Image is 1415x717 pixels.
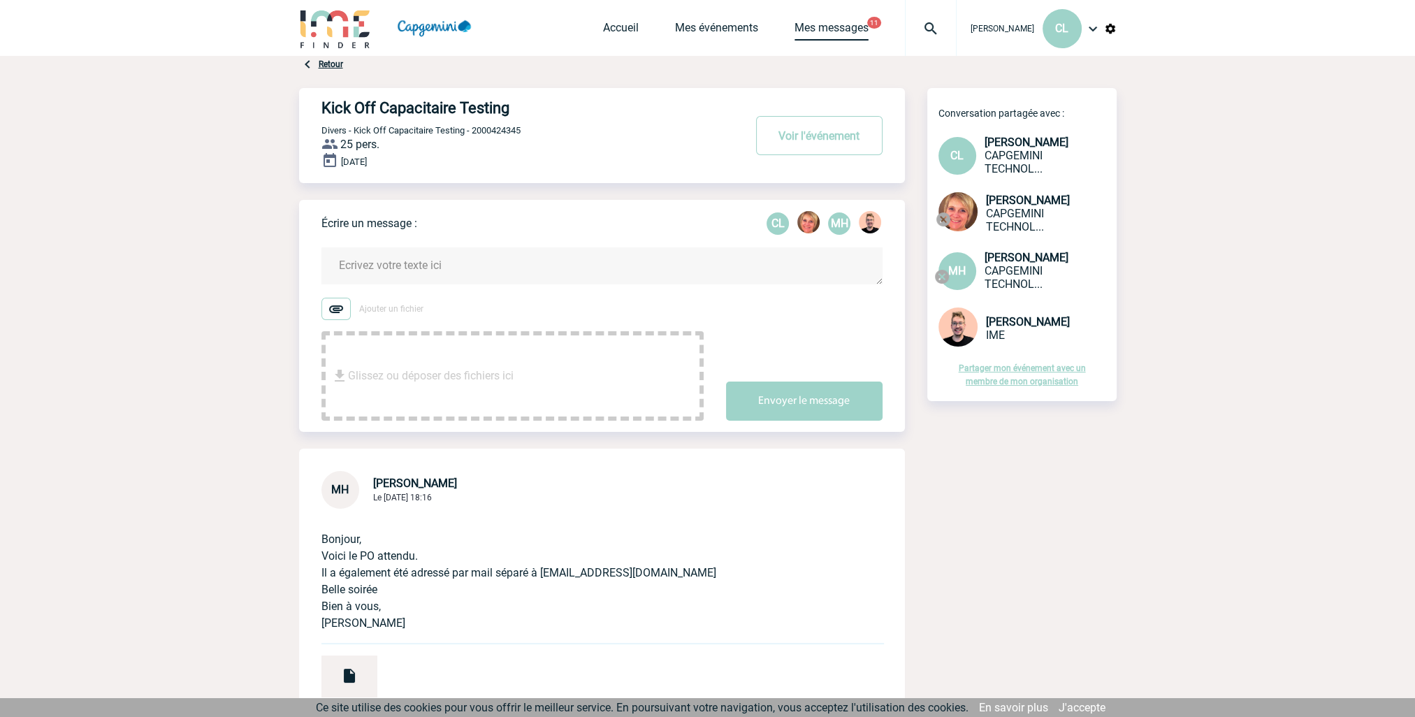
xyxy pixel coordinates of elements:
[797,211,820,236] div: Marie-Claude KIEFFER-HESNARD
[867,17,881,29] button: 11
[950,149,964,162] span: CL
[299,663,377,676] a: PO_6144_6350065781_0_US.pdf
[321,509,843,632] p: Bonjour, Voici le PO attendu. Il a également été adressé par mail séparé à [EMAIL_ADDRESS][DOMAIN...
[603,21,639,41] a: Accueil
[986,194,1070,207] span: [PERSON_NAME]
[797,211,820,233] img: 101611-0.png
[985,149,1043,175] span: CAPGEMINI TECHNOLOGY SERVICES
[767,212,789,235] div: Carine LEHMANN
[986,207,1044,233] span: CAPGEMINI TECHNOLOGY SERVICES
[373,477,457,490] span: [PERSON_NAME]
[986,328,1005,342] span: IME
[794,21,869,41] a: Mes messages
[340,138,379,151] span: 25 pers.
[321,217,417,230] p: Écrire un message :
[756,116,883,155] button: Voir l'événement
[348,341,514,411] span: Glissez ou déposer des fichiers ici
[985,264,1043,291] span: CAPGEMINI TECHNOLOGY SERVICES
[979,701,1048,714] a: En savoir plus
[359,304,423,314] span: Ajouter un fichier
[828,212,850,235] div: Marie Claude HESNARD
[299,8,372,48] img: IME-Finder
[341,157,367,167] span: [DATE]
[675,21,758,41] a: Mes événements
[767,212,789,235] p: CL
[321,99,702,117] h4: Kick Off Capacitaire Testing
[948,264,966,277] span: MH
[319,59,343,69] a: Retour
[1055,22,1068,35] span: CL
[959,363,1086,386] a: Partager mon événement avec un membre de mon organisation
[331,368,348,384] img: file_download.svg
[938,192,978,231] img: 101611-0.png
[971,24,1034,34] span: [PERSON_NAME]
[726,382,883,421] button: Envoyer le message
[986,315,1070,328] span: [PERSON_NAME]
[373,493,432,502] span: Le [DATE] 18:16
[1059,701,1105,714] a: J'accepte
[859,211,881,236] div: Stefan MILADINOVIC
[934,268,950,285] img: cancel-24-px-g.png
[935,211,952,228] img: cancel-24-px-g.png
[316,701,968,714] span: Ce site utilise des cookies pour vous offrir le meilleur service. En poursuivant votre navigation...
[985,251,1068,264] span: [PERSON_NAME]
[938,307,978,347] img: 129741-1.png
[331,483,349,496] span: MH
[321,125,521,136] span: Divers - Kick Off Capacitaire Testing - 2000424345
[859,211,881,233] img: 129741-1.png
[938,108,1117,119] p: Conversation partagée avec :
[985,136,1068,149] span: [PERSON_NAME]
[828,212,850,235] p: MH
